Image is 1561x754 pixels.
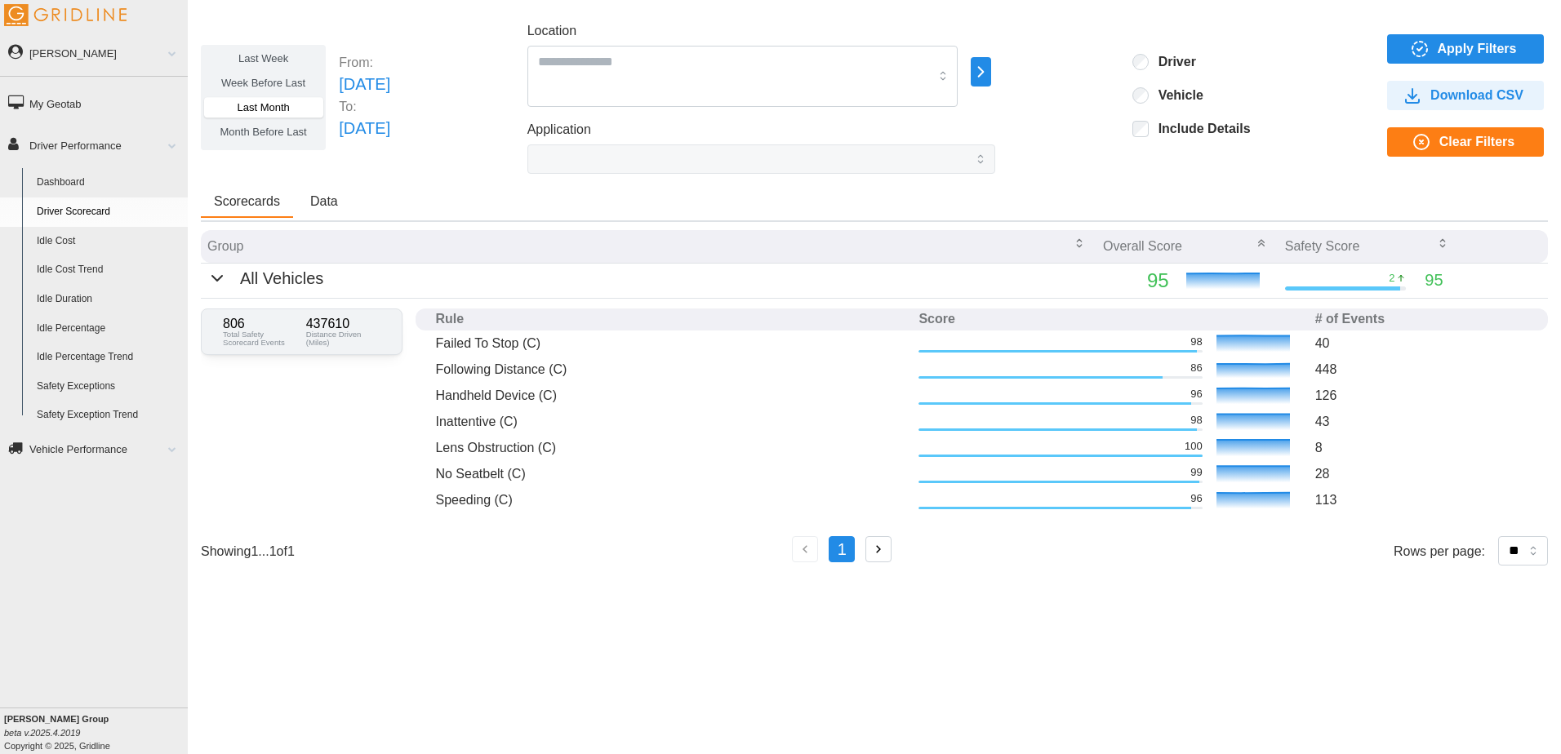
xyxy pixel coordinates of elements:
p: 96 [1190,491,1202,506]
label: Vehicle [1149,87,1203,104]
a: Dashboard [29,168,188,197]
p: Speeding (C) [435,490,905,509]
p: No Seatbelt (C) [435,464,905,483]
i: beta v.2025.4.2019 [4,728,80,738]
p: 99 [1190,465,1202,480]
p: Group [207,237,243,255]
p: Rows per page: [1394,542,1485,561]
button: Download CSV [1387,81,1544,110]
span: Data [310,195,338,208]
p: 95 [1103,265,1169,296]
p: 113 [1315,490,1528,509]
a: Idle Percentage [29,314,188,344]
a: Idle Duration [29,285,188,314]
label: Driver [1149,54,1196,70]
p: 2 [1389,271,1394,286]
p: [DATE] [339,116,390,141]
button: Apply Filters [1387,34,1544,64]
span: Last Month [237,101,289,113]
th: Score [912,308,1308,330]
p: 95 [1425,268,1443,293]
a: Safety Exceptions [29,372,188,401]
p: 40 [1315,334,1528,353]
p: 96 [1190,387,1202,401]
p: 806 [223,317,298,330]
p: 8 [1315,438,1528,457]
th: # of Events [1309,308,1535,330]
p: From: [339,53,390,72]
p: Safety Score [1285,237,1360,255]
p: Handheld Device (C) [435,386,905,405]
p: 86 [1190,361,1202,375]
p: 126 [1315,386,1528,405]
p: Distance Driven (Miles) [306,330,381,346]
p: Showing 1 ... 1 of 1 [201,542,295,561]
p: Lens Obstruction (C) [435,438,905,457]
img: Gridline [4,4,127,26]
button: All Vehicles [207,266,323,291]
button: 1 [829,536,855,562]
p: 98 [1190,335,1202,349]
p: Failed To Stop (C) [435,334,905,353]
span: Download CSV [1430,82,1523,109]
p: Overall Score [1103,237,1182,255]
p: 43 [1315,412,1528,431]
p: Following Distance (C) [435,360,905,379]
label: Application [527,120,591,140]
p: 437610 [306,317,381,330]
div: Copyright © 2025, Gridline [4,712,188,752]
label: Include Details [1149,121,1251,137]
span: Last Week [238,52,288,64]
p: 28 [1315,464,1528,483]
p: 98 [1190,413,1202,428]
p: 448 [1315,360,1528,379]
b: [PERSON_NAME] Group [4,714,109,724]
p: Inattentive (C) [435,412,905,431]
a: Idle Cost Trend [29,255,188,285]
span: Week Before Last [221,77,305,89]
a: Idle Percentage Trend [29,343,188,372]
span: Clear Filters [1439,128,1514,156]
p: All Vehicles [240,266,323,291]
span: Apply Filters [1438,35,1517,63]
p: To: [339,97,390,116]
span: Scorecards [214,195,280,208]
p: 100 [1185,439,1203,454]
p: [DATE] [339,72,390,97]
a: Safety Exception Trend [29,401,188,430]
button: Clear Filters [1387,127,1544,157]
a: Idle Cost [29,227,188,256]
label: Location [527,21,577,42]
a: Driver Scorecard [29,197,188,227]
span: Month Before Last [220,126,307,138]
th: Rule [429,308,912,330]
p: Total Safety Scorecard Events [223,330,298,346]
